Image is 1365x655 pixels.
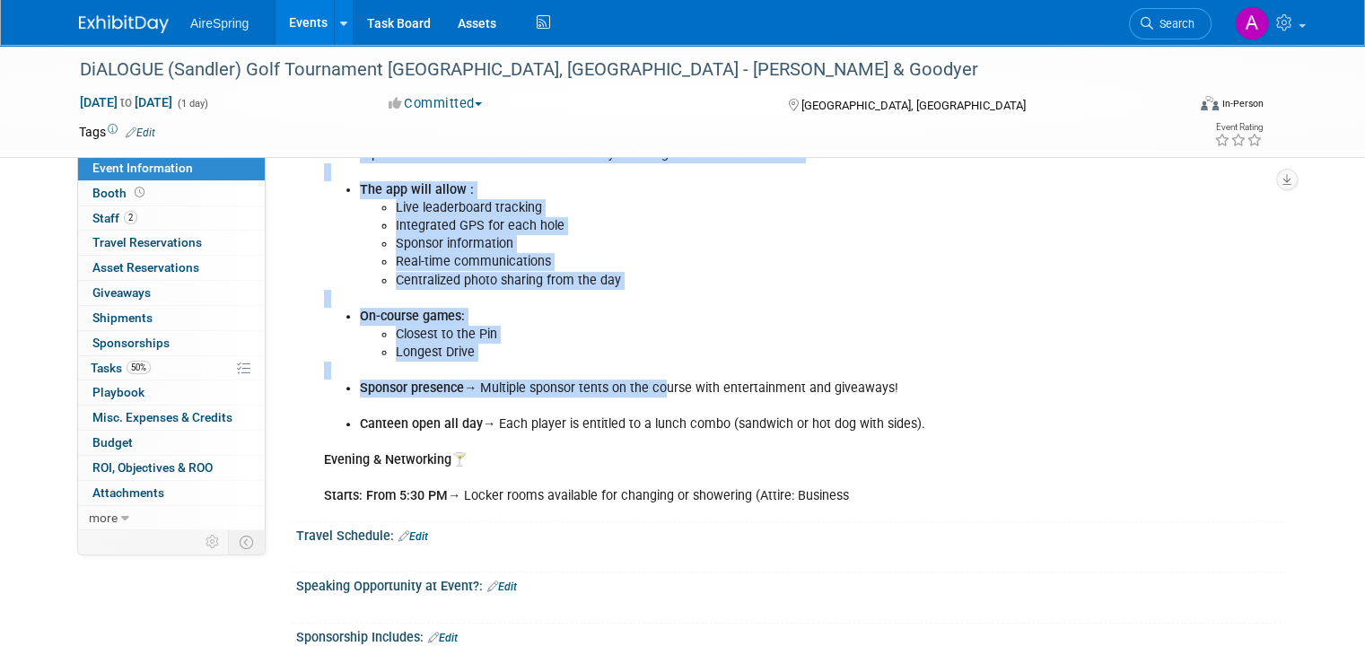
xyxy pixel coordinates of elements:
span: [DATE] [DATE] [79,94,173,110]
span: 50% [127,361,151,374]
span: Attachments [92,485,164,500]
span: Misc. Expenses & Credits [92,410,232,424]
a: Booth [78,181,265,205]
span: Budget [92,435,133,450]
span: Giveaways [92,285,151,300]
li: Real-time communications [396,253,1083,271]
a: Edit [398,530,428,543]
b: Sponsor presence [360,380,464,396]
span: AireSpring [190,16,249,31]
div: In-Person [1221,97,1264,110]
td: Personalize Event Tab Strip [197,530,229,554]
img: Format-Inperson.png [1201,96,1219,110]
span: Booth [92,186,148,200]
span: Shipments [92,310,153,325]
a: Budget [78,431,265,455]
div: Sponsorship Includes: [296,624,1286,647]
span: Search [1153,17,1194,31]
li: Longest Drive [396,344,1083,362]
a: Attachments [78,481,265,505]
button: Committed [382,94,489,113]
td: Toggle Event Tabs [229,530,266,554]
li: → Multiple sponsor tents on the course with entertainment and giveaways! [360,380,1083,397]
a: Giveaways [78,281,265,305]
img: ExhibitDay [79,15,169,33]
a: Event Information [78,156,265,180]
span: Playbook [92,385,144,399]
a: Tasks50% [78,356,265,380]
img: Angie Handal [1235,6,1269,40]
div: DiALOGUE (Sandler) Golf Tournament [GEOGRAPHIC_DATA], [GEOGRAPHIC_DATA] - [PERSON_NAME] & Goodyer [74,54,1163,86]
span: Sponsorships [92,336,170,350]
span: Event Information [92,161,193,175]
a: Edit [487,581,517,593]
span: (1 day) [176,98,208,109]
b: On-course games: [360,309,465,324]
li: Closest to the Pin [396,326,1083,344]
li: Centralized photo sharing from the day [396,272,1083,290]
b: 🍸 [451,452,468,467]
li: → Each player is entitled to a lunch combo (sandwich or hot dog with sides). [360,415,1083,433]
div: Event Format [1089,93,1264,120]
div: Event Rating [1214,123,1263,132]
a: Sponsorships [78,331,265,355]
span: Booth not reserved yet [131,186,148,199]
span: [GEOGRAPHIC_DATA], [GEOGRAPHIC_DATA] [801,99,1026,112]
span: to [118,95,135,109]
li: Integrated GPS for each hole [396,217,1083,235]
a: Edit [428,632,458,644]
td: Tags [79,123,155,141]
span: Travel Reservations [92,235,202,249]
li: Live leaderboard tracking [396,199,1083,217]
a: Shipments [78,306,265,330]
span: ROI, Objectives & ROO [92,460,213,475]
div: Speaking Opportunity at Event?: [296,572,1286,596]
b: Starts: From 5:30 PM [324,488,448,503]
b: The app will allow : [360,182,474,197]
a: Travel Reservations [78,231,265,255]
span: Asset Reservations [92,260,199,275]
a: Staff2 [78,206,265,231]
div: Travel Schedule: [296,522,1286,546]
b: Canteen open all day [360,416,483,432]
span: more [89,511,118,525]
a: Playbook [78,380,265,405]
a: Asset Reservations [78,256,265,280]
span: Tasks [91,361,151,375]
a: ROI, Objectives & ROO [78,456,265,480]
span: Staff [92,211,137,225]
a: Misc. Expenses & Credits [78,406,265,430]
a: more [78,506,265,530]
span: 2 [124,211,137,224]
li: Sponsor information [396,235,1083,253]
a: Search [1129,8,1212,39]
b: Evening & Networking [324,452,451,467]
a: Edit [126,127,155,139]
